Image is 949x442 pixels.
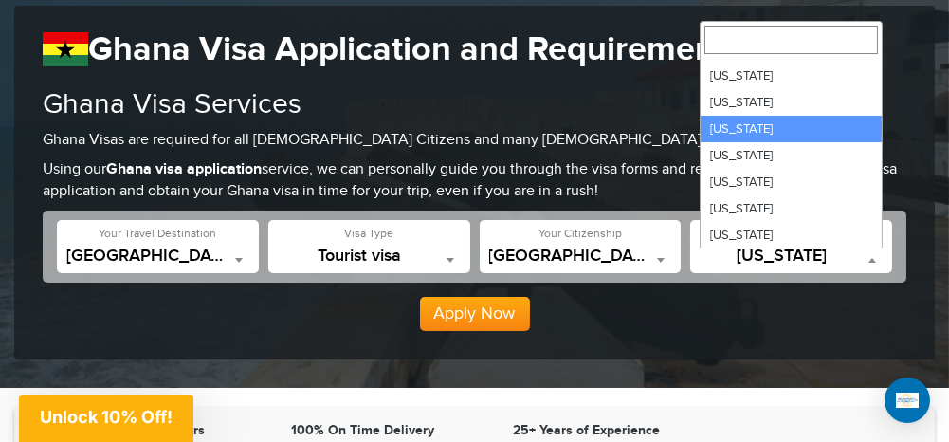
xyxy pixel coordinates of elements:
[278,247,461,266] span: Tourist visa
[420,297,530,331] button: Apply Now
[19,395,193,442] div: Unlock 10% Off!
[278,247,461,273] span: Tourist visa
[43,89,906,120] h2: Ghana Visa Services
[99,226,216,242] label: Your Travel Destination
[885,378,930,423] div: Open Intercom Messenger
[701,195,882,222] li: [US_STATE]
[701,116,882,142] li: [US_STATE]
[291,422,434,438] strong: 100% On Time Delivery
[66,247,249,273] span: Ghana
[344,226,393,242] label: Visa Type
[489,247,672,273] span: United States
[106,160,262,178] strong: Ghana visa application
[489,247,672,266] span: United States
[43,159,906,203] p: Using our service, we can personally guide you through the visa forms and requirements of the Gha...
[40,407,173,427] span: Unlock 10% Off!
[43,29,906,70] h1: Ghana Visa Application and Requirements
[513,422,660,438] strong: 25+ Years of Experience
[538,226,622,242] label: Your Citizenship
[704,26,878,54] input: Search
[701,222,882,249] li: [US_STATE]
[701,89,882,116] li: [US_STATE]
[43,130,906,152] p: Ghana Visas are required for all [DEMOGRAPHIC_DATA] Citizens and many [DEMOGRAPHIC_DATA] nationals.
[66,247,249,266] span: Ghana
[701,63,882,89] li: [US_STATE]
[700,247,883,273] span: California
[701,142,882,169] li: [US_STATE]
[700,247,883,266] span: California
[701,169,882,195] li: [US_STATE]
